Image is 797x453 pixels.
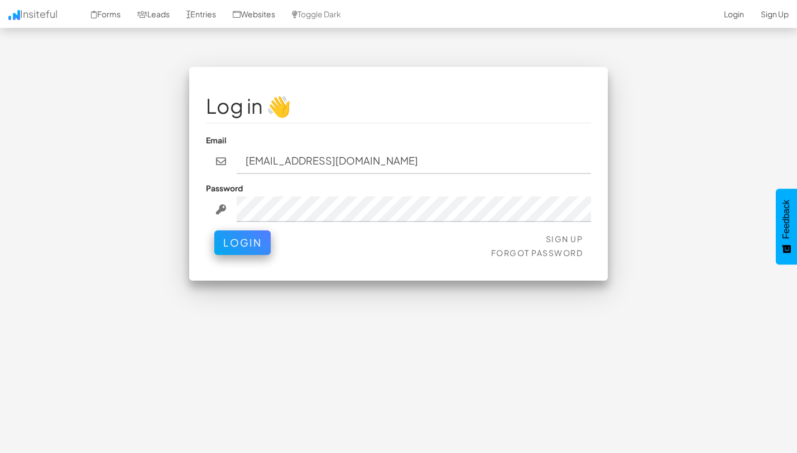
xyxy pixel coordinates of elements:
input: john@doe.com [237,148,592,174]
button: Login [214,230,271,255]
button: Feedback - Show survey [776,189,797,264]
a: Sign Up [546,234,583,244]
a: Forgot Password [491,248,583,258]
img: icon.png [8,10,20,20]
label: Email [206,134,227,146]
label: Password [206,182,243,194]
span: Feedback [781,200,791,239]
h1: Log in 👋 [206,95,591,117]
